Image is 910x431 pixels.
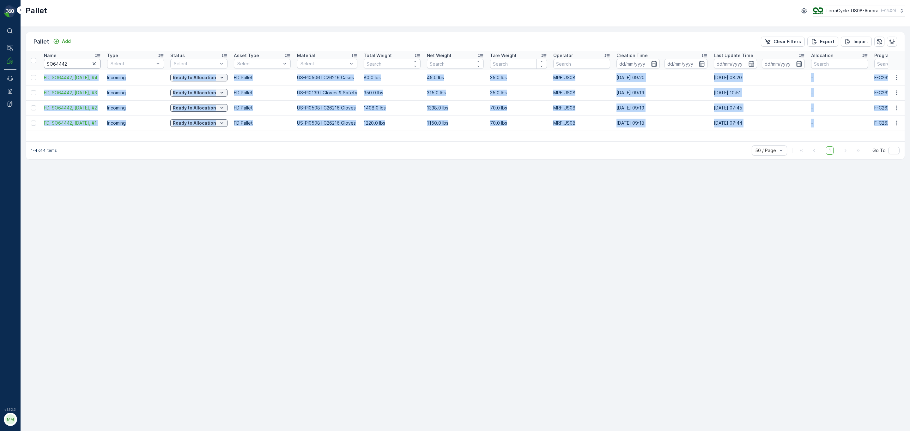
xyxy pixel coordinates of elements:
[364,74,421,81] p: 80.0 lbs
[31,105,36,110] div: Toggle Row Selected
[170,89,227,97] button: Ready to Allocation
[808,85,871,100] td: -
[616,59,660,69] input: dd/mm/yyyy
[107,120,164,126] p: Incoming
[4,413,16,426] button: MM
[44,90,101,96] span: FD, SO64442, [DATE], #3
[44,59,101,69] input: Search
[661,60,663,68] p: -
[44,105,101,111] span: FD, SO64442, [DATE], #2
[711,100,808,115] td: [DATE] 07:45
[872,147,886,154] span: Go To
[170,52,185,59] p: Status
[664,59,708,69] input: dd/mm/yyyy
[44,74,101,81] a: FD, SO64442, 10/13/25, #4
[808,115,871,131] td: -
[427,59,484,69] input: Search
[811,59,868,69] input: Search
[711,70,808,85] td: [DATE] 08:20
[841,37,872,47] button: Import
[490,90,547,96] p: 35.0 lbs
[364,120,421,126] p: 1220.0 lbs
[613,115,711,131] td: [DATE] 09:18
[553,74,610,81] p: MRF.US08
[297,120,357,126] p: US-PI0508 I C26216 Gloves
[364,90,421,96] p: 350.0 lbs
[4,5,16,18] img: logo
[613,100,711,115] td: [DATE] 09:19
[234,74,291,81] p: FD Pallet
[711,85,808,100] td: [DATE] 10:51
[5,414,15,424] div: MM
[4,408,16,411] span: v 1.52.3
[616,52,648,59] p: Creation Time
[427,52,452,59] p: Net Weight
[811,52,833,59] p: Allocation
[44,120,101,126] a: FD, SO64442, 10/13/25, #1
[553,90,610,96] p: MRF.US08
[234,120,291,126] p: FD Pallet
[714,59,757,69] input: dd/mm/yyyy
[173,74,216,81] p: Ready to Allocation
[826,146,834,155] span: 1
[107,105,164,111] p: Incoming
[427,74,484,81] p: 45.0 lbs
[297,90,357,96] p: US-PI0139 I Gloves & Safety
[490,52,517,59] p: Tare Weight
[553,120,610,126] p: MRF.US08
[31,90,36,95] div: Toggle Row Selected
[297,74,357,81] p: US-PI0506 I C26216 Cases
[813,7,823,14] img: image_ci7OI47.png
[553,105,610,111] p: MRF.US08
[107,90,164,96] p: Incoming
[170,74,227,81] button: Ready to Allocation
[553,52,573,59] p: Operator
[808,100,871,115] td: -
[234,105,291,111] p: FD Pallet
[813,5,905,16] button: TerraCycle-US08-Aurora(-05:00)
[490,59,547,69] input: Search
[853,38,868,45] p: Import
[62,38,71,44] p: Add
[300,61,348,67] p: Select
[173,120,216,126] p: Ready to Allocation
[111,61,154,67] p: Select
[874,52,898,59] p: Program ID
[297,52,315,59] p: Material
[553,59,610,69] input: Search
[826,8,878,14] p: TerraCycle-US08-Aurora
[234,90,291,96] p: FD Pallet
[490,105,547,111] p: 70.0 lbs
[762,59,805,69] input: dd/mm/yyyy
[237,61,281,67] p: Select
[44,74,101,81] span: FD, SO64442, [DATE], #4
[297,105,357,111] p: US-PI0508 I C26216 Gloves
[170,119,227,127] button: Ready to Allocation
[364,105,421,111] p: 1408.0 lbs
[44,52,57,59] p: Name
[173,105,216,111] p: Ready to Allocation
[44,120,101,126] span: FD, SO64442, [DATE], #1
[490,74,547,81] p: 35.0 lbs
[613,85,711,100] td: [DATE] 09:19
[613,70,711,85] td: [DATE] 09:20
[427,120,484,126] p: 1150.0 lbs
[364,52,392,59] p: Total Weight
[773,38,801,45] p: Clear Filters
[107,52,118,59] p: Type
[427,90,484,96] p: 315.0 lbs
[807,37,838,47] button: Export
[808,70,871,85] td: -
[174,61,218,67] p: Select
[881,8,896,13] p: ( -05:00 )
[758,60,761,68] p: -
[714,52,753,59] p: Last Update Time
[33,37,49,46] p: Pallet
[234,52,259,59] p: Asset Type
[173,90,216,96] p: Ready to Allocation
[427,105,484,111] p: 1338.0 lbs
[31,75,36,80] div: Toggle Row Selected
[490,120,547,126] p: 70.0 lbs
[26,6,47,16] p: Pallet
[711,115,808,131] td: [DATE] 07:44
